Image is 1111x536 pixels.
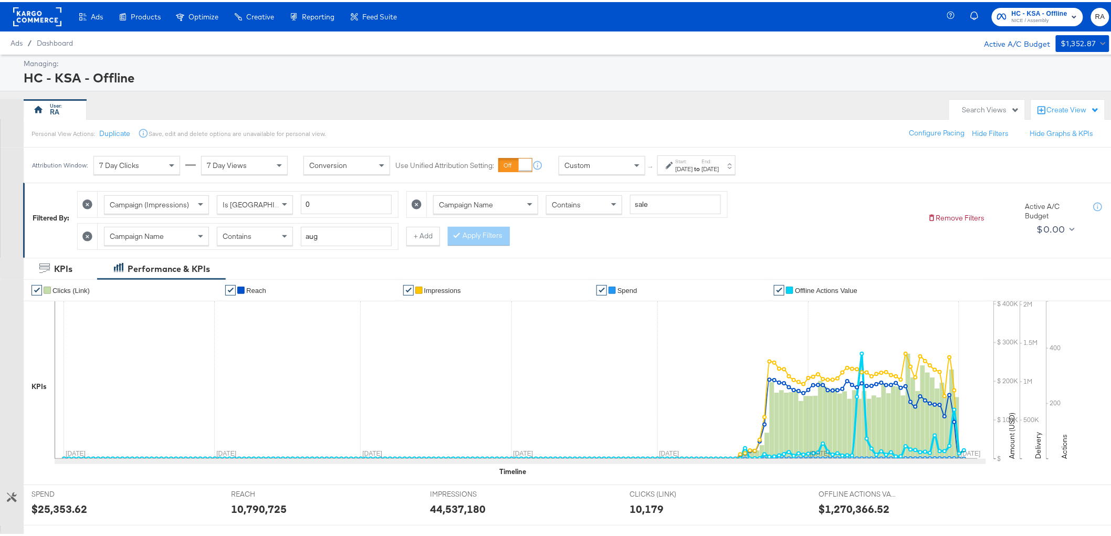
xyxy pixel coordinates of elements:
div: KPIs [54,261,72,273]
span: Conversion [309,159,347,168]
span: Reach [246,285,266,292]
div: Create View [1047,103,1099,113]
span: Ads [11,37,23,45]
div: Personal View Actions: [32,128,95,136]
div: Save, edit and delete options are unavailable for personal view. [149,128,326,136]
div: Performance & KPIs [128,261,210,273]
div: $0.00 [1037,219,1065,235]
label: Start: [676,156,693,163]
div: Filtered By: [33,211,69,221]
span: REACH [231,487,310,497]
div: Managing: [24,57,1107,67]
span: Feed Suite [362,10,397,19]
span: OFFLINE ACTIONS VALUE [819,487,897,497]
span: NICE / Assembly [1012,15,1067,23]
button: HC - KSA - OfflineNICE / Assembly [992,6,1083,24]
span: Campaign Name [110,229,164,239]
text: Amount (USD) [1008,411,1017,457]
span: RA [1095,9,1105,21]
div: 10,790,725 [231,499,287,514]
span: SPEND [32,487,110,497]
div: $25,353.62 [32,499,87,514]
button: $0.00 [1033,219,1077,236]
span: Campaign (Impressions) [110,198,189,207]
span: Contains [552,198,581,207]
span: ↑ [646,163,656,167]
text: Delivery [1034,430,1043,457]
button: Remove Filters [928,211,985,221]
span: IMPRESSIONS [431,487,509,497]
div: 10,179 [630,499,664,514]
span: 7 Day Clicks [99,159,139,168]
div: [DATE] [676,163,693,171]
input: Enter a search term [301,225,392,244]
span: Is [GEOGRAPHIC_DATA] [223,198,303,207]
span: Reporting [302,10,334,19]
div: Timeline [499,465,526,475]
input: Enter a number [301,193,392,212]
button: + Add [406,225,440,244]
div: $1,352.87 [1061,35,1097,48]
span: Offline Actions Value [795,285,857,292]
div: HC - KSA - Offline [24,67,1107,85]
span: / [23,37,37,45]
span: Impressions [424,285,461,292]
a: ✔ [774,283,784,293]
div: Active A/C Budget [1025,199,1083,219]
span: 7 Day Views [207,159,247,168]
button: Duplicate [99,127,130,136]
div: $1,270,366.52 [819,499,889,514]
a: ✔ [225,283,236,293]
a: ✔ [32,283,42,293]
strong: to [693,163,702,171]
div: Active A/C Budget [973,33,1051,49]
div: 44,537,180 [431,499,486,514]
span: Products [131,10,161,19]
div: Attribution Window: [32,160,88,167]
button: Configure Pacing [902,122,972,141]
label: End: [702,156,719,163]
button: Hide Filters [972,127,1009,136]
button: RA [1091,6,1109,24]
div: [DATE] [702,163,719,171]
div: RA [50,105,60,115]
span: Optimize [188,10,218,19]
span: Clicks (Link) [53,285,90,292]
button: $1,352.87 [1056,33,1109,50]
span: Spend [617,285,637,292]
span: HC - KSA - Offline [1012,6,1067,17]
div: KPIs [32,380,47,390]
span: Creative [246,10,274,19]
a: ✔ [403,283,414,293]
text: Actions [1060,432,1070,457]
span: Ads [91,10,103,19]
div: Search Views [962,103,1020,113]
input: Enter a search term [630,193,721,212]
a: Dashboard [37,37,73,45]
a: ✔ [596,283,607,293]
span: Campaign Name [439,198,493,207]
span: Contains [223,229,251,239]
button: Hide Graphs & KPIs [1030,127,1094,136]
label: Use Unified Attribution Setting: [395,159,494,169]
span: Custom [564,159,590,168]
span: CLICKS (LINK) [630,487,708,497]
